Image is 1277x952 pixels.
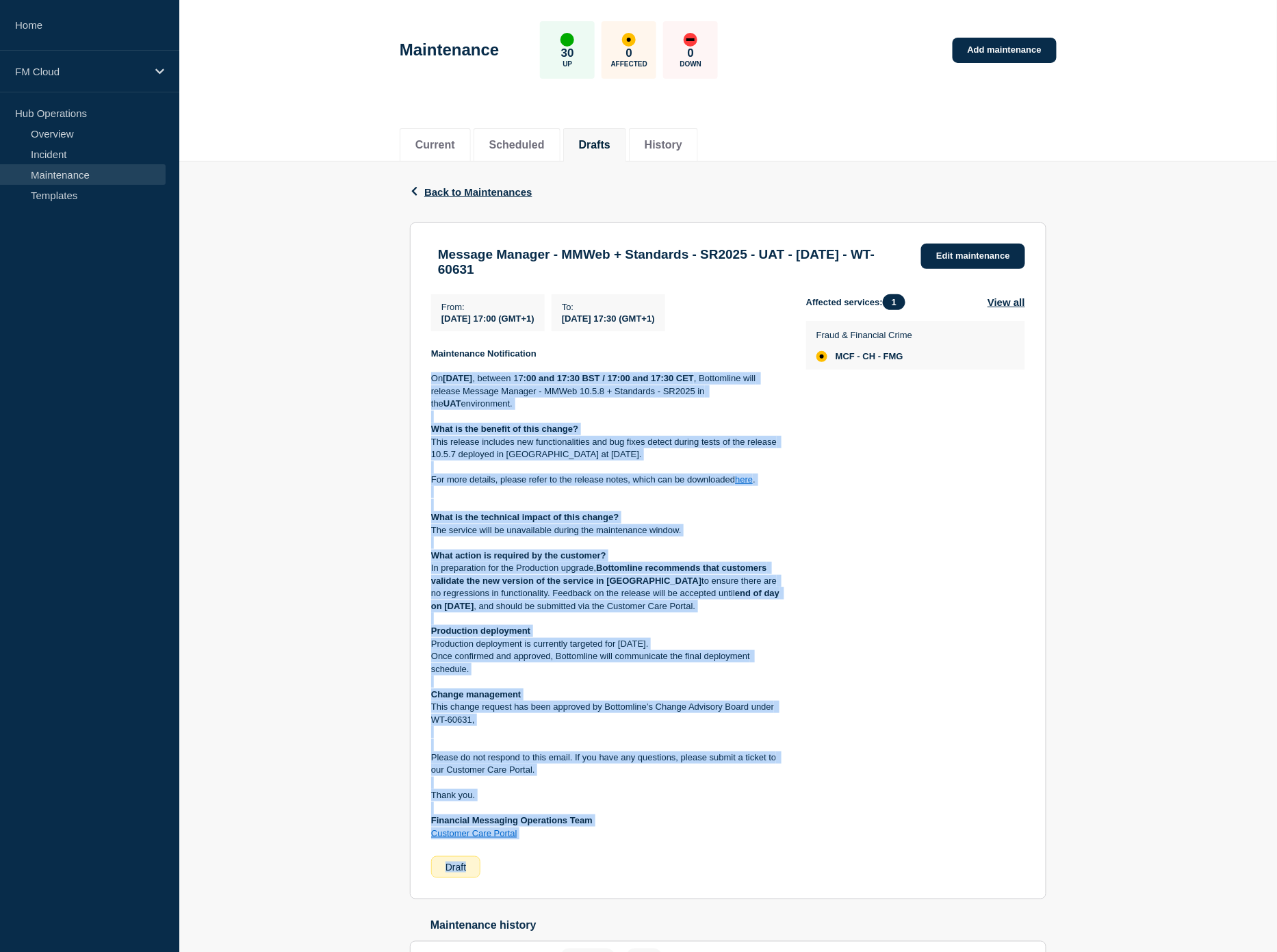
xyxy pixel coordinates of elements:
[430,920,1046,932] h2: Maintenance history
[441,313,534,324] span: [DATE] 17:00 (GMT+1)
[431,701,784,726] p: This change request has been approved by Bottomline’s Change Advisory Board under WT-60631,
[562,302,655,312] p: To :
[431,372,784,410] p: On , between 17 , Bottomline will release Message Manager - MMWeb 10.5.8 + Standards - SR2025 in ...
[410,186,532,198] button: Back to Maintenances
[441,302,534,312] p: From :
[560,33,574,47] div: up
[431,563,769,585] strong: Bottomline recommends that customers validate the new version of the service in [GEOGRAPHIC_DATA]
[988,294,1025,310] button: View all
[431,856,480,878] div: Draft
[563,60,572,68] p: Up
[645,139,682,151] button: History
[431,550,606,561] strong: What action is required by the customer?
[431,626,530,636] strong: Production deployment
[688,47,694,60] p: 0
[431,424,578,434] strong: What is the benefit of this change?
[680,60,702,68] p: Down
[953,38,1057,63] a: Add maintenance
[562,313,655,324] span: [DATE] 17:30 (GMT+1)
[611,60,647,68] p: Affected
[15,66,146,77] p: FM Cloud
[431,815,593,825] strong: Financial Messaging Operations Team
[438,247,907,277] h3: Message Manager - MMWeb + Standards - SR2025 - UAT - [DATE] - WT-60631
[622,33,636,47] div: affected
[431,436,784,461] p: This release includes new functionalities and bug fixes detect during tests of the release 10.5.7...
[684,33,697,47] div: down
[431,751,784,777] p: Please do not respond to this email. If you have any questions, please submit a ticket to our Cus...
[489,139,545,151] button: Scheduled
[431,650,784,676] p: Once confirmed and approved, Bottomline will communicate the final deployment schedule.
[836,351,903,362] span: MCF - CH - FMG
[816,330,912,340] p: Fraud & Financial Crime
[431,474,784,486] p: For more details, please refer to the release notes, which can be downloaded .
[431,512,619,522] strong: What is the technical impact of this change?
[626,47,632,60] p: 0
[443,373,472,383] strong: [DATE]
[431,828,517,838] a: Customer Care Portal
[579,139,610,151] button: Drafts
[431,689,521,699] strong: Change management
[806,294,912,310] span: Affected services:
[735,474,753,485] a: here
[816,351,827,362] div: affected
[415,139,455,151] button: Current
[431,348,537,359] strong: Maintenance Notification
[431,588,782,610] strong: end of day on [DATE]
[431,562,784,613] p: In preparation for the Production upgrade, to ensure there are no regressions in functionality. F...
[883,294,905,310] span: 1
[443,398,461,409] strong: UAT
[424,186,532,198] span: Back to Maintenances
[524,373,694,383] strong: :00 and 17:30 BST / 17:00 and 17:30 CET
[561,47,574,60] p: 30
[431,524,784,537] p: The service will be unavailable during the maintenance window.
[400,40,499,60] h1: Maintenance
[431,789,784,801] p: Thank you.
[921,244,1025,269] a: Edit maintenance
[431,638,784,650] p: Production deployment is currently targeted for [DATE].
